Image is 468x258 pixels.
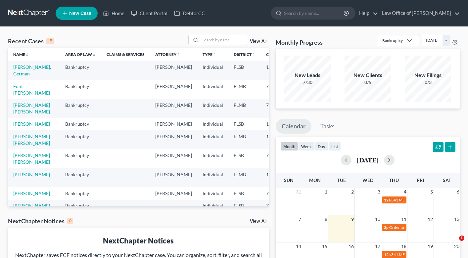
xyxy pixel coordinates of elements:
[60,99,101,118] td: Bankruptcy
[284,79,331,86] div: 7/30
[351,188,354,196] span: 2
[261,168,294,187] td: 13
[228,149,261,168] td: FLSB
[261,80,294,99] td: 7
[176,53,180,57] i: unfold_more
[298,215,302,223] span: 7
[348,242,354,250] span: 16
[197,99,228,118] td: Individual
[197,80,228,99] td: Individual
[261,149,294,168] td: 7
[60,168,101,187] td: Bankruptcy
[228,99,261,118] td: FLMB
[250,39,266,44] a: View All
[197,130,228,149] td: Individual
[171,7,208,19] a: DebtorCC
[150,80,197,99] td: [PERSON_NAME]
[13,172,50,177] a: [PERSON_NAME]
[67,218,73,224] div: 0
[60,61,101,80] td: Bankruptcy
[13,134,50,146] a: [PERSON_NAME] [PERSON_NAME]
[266,52,289,57] a: Chapterunfold_more
[150,61,197,80] td: [PERSON_NAME]
[128,7,171,19] a: Client Portal
[309,177,321,183] span: Mon
[280,142,298,151] button: month
[391,197,417,202] span: 341 MEETING
[13,152,50,165] a: [PERSON_NAME] [PERSON_NAME]
[445,236,461,251] iframe: Intercom live chat
[384,252,391,257] span: 12a
[374,215,381,223] span: 10
[197,187,228,199] td: Individual
[8,217,73,225] div: NextChapter Notices
[374,242,381,250] span: 17
[228,130,261,149] td: FLMB
[400,215,407,223] span: 11
[228,61,261,80] td: FLSB
[228,200,261,212] td: FLSB
[60,149,101,168] td: Bankruptcy
[430,188,434,196] span: 5
[69,11,91,16] span: New Case
[13,52,29,57] a: Nameunfold_more
[60,118,101,130] td: Bankruptcy
[197,61,228,80] td: Individual
[155,52,180,57] a: Attorneyunfold_more
[456,188,460,196] span: 6
[203,52,216,57] a: Typeunfold_more
[150,130,197,149] td: [PERSON_NAME]
[13,203,50,208] a: [PERSON_NAME]
[234,52,256,57] a: Districtunfold_more
[60,80,101,99] td: Bankruptcy
[150,168,197,187] td: [PERSON_NAME]
[46,38,54,44] div: 15
[295,242,302,250] span: 14
[261,61,294,80] td: 13
[382,38,403,43] div: Bankruptcy
[356,7,378,19] a: Help
[201,35,247,45] input: Search by name...
[384,225,389,230] span: 3p
[150,118,197,130] td: [PERSON_NAME]
[351,215,354,223] span: 9
[228,118,261,130] td: FLSB
[403,188,407,196] span: 4
[298,142,315,151] button: week
[13,64,51,76] a: [PERSON_NAME], German
[261,187,294,199] td: 7
[276,119,311,134] a: Calendar
[362,177,373,183] span: Wed
[384,197,391,202] span: 12a
[101,48,150,61] th: Claims & Services
[405,79,451,86] div: 0/3
[284,71,331,79] div: New Leads
[212,53,216,57] i: unfold_more
[8,37,54,45] div: Recent Cases
[197,168,228,187] td: Individual
[197,149,228,168] td: Individual
[197,118,228,130] td: Individual
[150,99,197,118] td: [PERSON_NAME]
[417,177,424,183] span: Fri
[13,102,50,114] a: [PERSON_NAME] [PERSON_NAME]
[25,53,29,57] i: unfold_more
[405,71,451,79] div: New Filings
[443,177,451,183] span: Sat
[337,177,346,183] span: Tue
[261,99,294,118] td: 7
[345,71,391,79] div: New Clients
[197,200,228,212] td: Individual
[261,200,294,212] td: 7
[314,119,341,134] a: Tasks
[228,80,261,99] td: FLMB
[459,236,464,241] span: 1
[345,79,391,86] div: 0/5
[377,188,381,196] span: 3
[100,7,128,19] a: Home
[60,187,101,199] td: Bankruptcy
[427,242,434,250] span: 19
[284,7,345,19] input: Search by name...
[379,7,460,19] a: Law Office of [PERSON_NAME]
[324,215,328,223] span: 8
